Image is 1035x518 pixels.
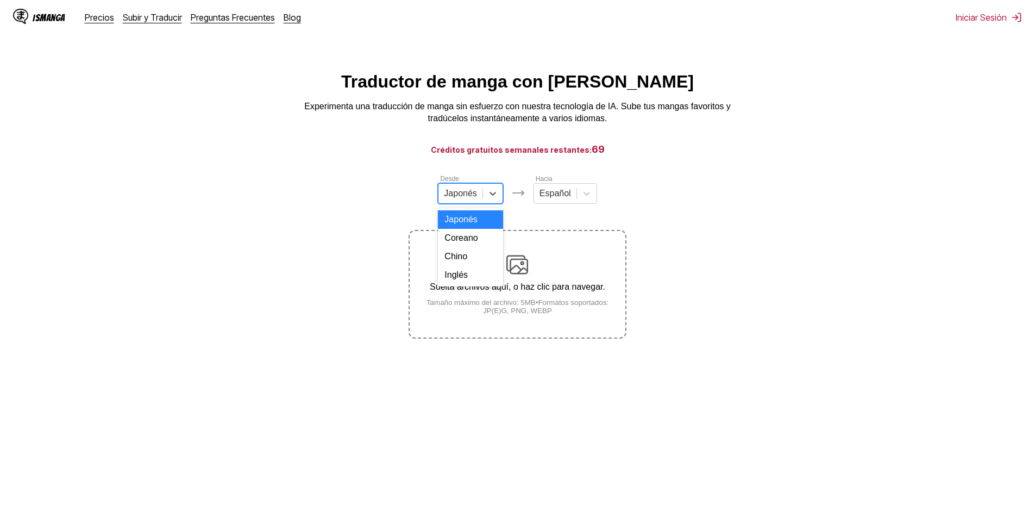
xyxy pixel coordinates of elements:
label: Desde [440,175,459,183]
button: Iniciar Sesión [956,12,1022,23]
a: Precios [85,12,114,23]
div: Chino [438,247,503,266]
div: IsManga [33,13,65,23]
label: Hacia [536,175,553,183]
a: Preguntas Frecuentes [191,12,275,23]
img: Languages icon [512,186,525,199]
span: 69 [592,143,605,155]
img: IsManga Logo [13,9,28,24]
img: Sign out [1011,12,1022,23]
div: Coreano [438,229,503,247]
small: Tamaño máximo del archivo: 5MB • Formatos soportados: JP(E)G, PNG, WEBP [410,298,625,315]
p: Experimenta una traducción de manga sin esfuerzo con nuestra tecnología de IA. Sube tus mangas fa... [300,101,735,125]
h3: Créditos gratuitos semanales restantes: [26,142,1009,156]
a: Subir y Traducir [123,12,182,23]
a: Blog [284,12,301,23]
div: Japonés [438,210,503,229]
h1: Traductor de manga con [PERSON_NAME] [341,72,694,92]
div: Inglés [438,266,503,284]
a: IsManga LogoIsManga [13,9,85,26]
p: Suelta archivos aquí, o haz clic para navegar. [410,282,625,292]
